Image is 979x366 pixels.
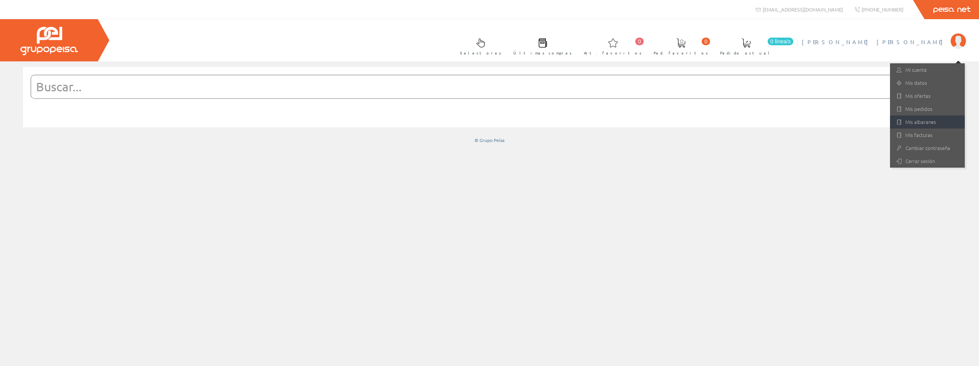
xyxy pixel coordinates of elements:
span: [EMAIL_ADDRESS][DOMAIN_NAME] [763,6,843,13]
span: Selectores [460,49,501,57]
span: 0 [702,38,710,45]
a: Cerrar sesión [890,155,965,168]
a: Mis datos [890,76,965,89]
a: Mi cuenta [890,63,965,76]
a: Selectores [452,32,505,60]
span: [PERSON_NAME] [PERSON_NAME] [802,38,947,46]
span: Pedido actual [720,49,772,57]
a: [PERSON_NAME] [PERSON_NAME] [802,32,966,39]
span: Ped. favoritos [654,49,708,57]
span: 0 línea/s [768,38,793,45]
span: Art. favoritos [584,49,642,57]
input: Buscar... [31,75,929,98]
img: Grupo Peisa [20,27,78,55]
a: Mis pedidos [890,102,965,115]
a: Mis facturas [890,129,965,142]
div: © Grupo Peisa [23,137,956,143]
span: 0 [635,38,644,45]
span: [PHONE_NUMBER] [862,6,903,13]
a: Últimas compras [506,32,576,60]
a: Mis ofertas [890,89,965,102]
span: Últimas compras [513,49,572,57]
a: Mis albaranes [890,115,965,129]
a: Cambiar contraseña [890,142,965,155]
